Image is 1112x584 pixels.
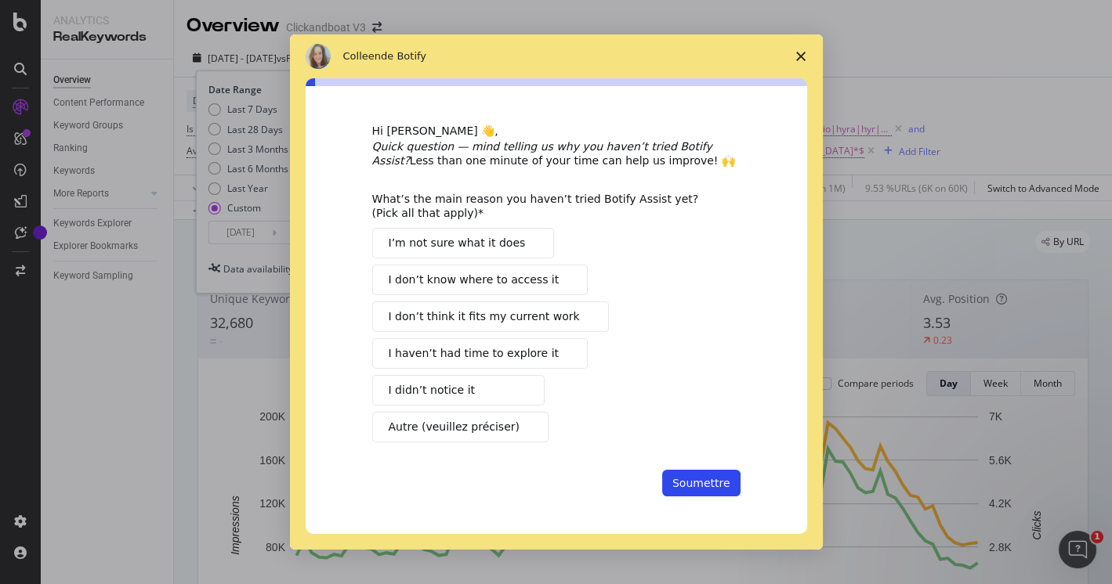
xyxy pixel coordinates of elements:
[662,470,741,496] button: Soumettre
[389,345,559,362] span: I haven’t had time to explore it
[389,419,520,435] span: Autre (veuillez préciser)
[372,228,555,258] button: I’m not sure what it does
[389,272,560,288] span: I don’t know where to access it
[389,382,475,398] span: I didn’t notice it
[343,50,382,62] span: Colleen
[306,44,331,69] img: Profile image for Colleen
[372,412,549,442] button: Autre (veuillez préciser)
[372,140,712,167] i: Quick question — mind telling us why you haven’t tried Botify Assist?
[372,265,589,295] button: I don’t know where to access it
[372,139,741,168] div: Less than one minute of your time can help us improve! 🙌
[389,235,526,251] span: I’m not sure what it does
[372,375,545,406] button: I didn’t notice it
[372,301,609,332] button: I don’t think it fits my current work
[372,124,741,139] div: Hi [PERSON_NAME] 👋,
[372,192,717,220] div: What’s the main reason you haven’t tried Botify Assist yet? (Pick all that apply)
[389,308,580,325] span: I don’t think it fits my current work
[381,50,426,62] span: de Botify
[372,338,588,369] button: I haven’t had time to explore it
[779,34,823,78] span: Fermer l'enquête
